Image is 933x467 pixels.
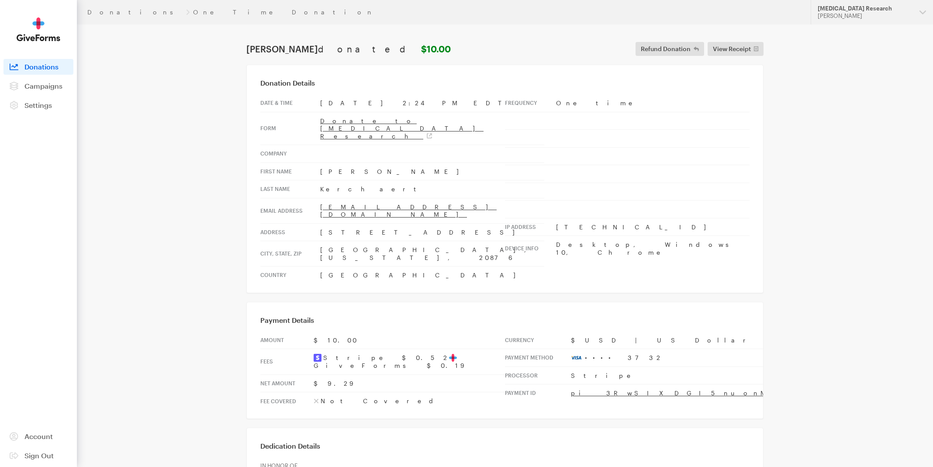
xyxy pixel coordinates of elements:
[314,354,321,362] img: stripe2-5d9aec7fb46365e6c7974577a8dae7ee9b23322d394d28ba5d52000e5e5e0903.svg
[571,349,855,367] td: •••• 3732
[505,384,571,402] th: Payment Id
[636,42,704,56] button: Refund Donation
[320,163,544,180] td: [PERSON_NAME]
[3,429,73,444] a: Account
[320,180,544,198] td: Kerchaert
[314,349,505,375] td: Stripe $0.52 GiveForms $0.19
[320,241,544,266] td: [GEOGRAPHIC_DATA], [US_STATE], 20876
[505,367,571,384] th: Processor
[260,180,320,198] th: Last Name
[260,266,320,284] th: Country
[556,236,750,261] td: Desktop, Windows 10, Chrome
[260,79,750,87] h3: Donation Details
[246,44,451,54] h1: [PERSON_NAME]
[260,349,314,375] th: Fees
[320,266,544,284] td: [GEOGRAPHIC_DATA]
[3,448,73,464] a: Sign Out
[260,163,320,180] th: First Name
[556,218,750,236] td: [TECHNICAL_ID]
[571,332,855,349] td: $USD | US Dollar
[641,44,691,54] span: Refund Donation
[260,316,750,325] h3: Payment Details
[320,203,497,218] a: [EMAIL_ADDRESS][DOMAIN_NAME]
[260,374,314,392] th: Net Amount
[708,42,764,56] a: View Receipt
[24,432,53,440] span: Account
[449,354,457,362] img: favicon-aeed1a25926f1876c519c09abb28a859d2c37b09480cd79f99d23ee3a2171d47.svg
[260,94,320,112] th: Date & time
[260,241,320,266] th: City, state, zip
[260,112,320,145] th: Form
[505,218,556,236] th: IP address
[3,97,73,113] a: Settings
[713,44,751,54] span: View Receipt
[505,349,571,367] th: Payment Method
[17,17,60,42] img: GiveForms
[260,145,320,163] th: Company
[24,82,62,90] span: Campaigns
[314,332,505,349] td: $10.00
[818,5,912,12] div: [MEDICAL_DATA] Research
[3,59,73,75] a: Donations
[260,442,750,450] h3: Dedication Details
[318,44,419,54] span: donated
[571,389,855,397] a: pi_3RwSIXDGI5nuonMo1mAO2125
[87,9,183,16] a: Donations
[505,94,556,112] th: Frequency
[505,236,556,261] th: Device info
[314,392,505,410] td: Not Covered
[24,451,54,460] span: Sign Out
[3,78,73,94] a: Campaigns
[320,94,544,112] td: [DATE] 2:24 PM EDT
[421,44,451,54] strong: $10.00
[260,198,320,223] th: Email address
[260,223,320,241] th: Address
[24,101,52,109] span: Settings
[571,367,855,384] td: Stripe
[314,374,505,392] td: $9.29
[320,223,544,241] td: [STREET_ADDRESS]
[556,94,750,112] td: One time
[260,332,314,349] th: Amount
[320,117,484,140] a: Donate to [MEDICAL_DATA] Research
[505,332,571,349] th: Currency
[818,12,912,20] div: [PERSON_NAME]
[260,392,314,410] th: Fee Covered
[24,62,59,71] span: Donations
